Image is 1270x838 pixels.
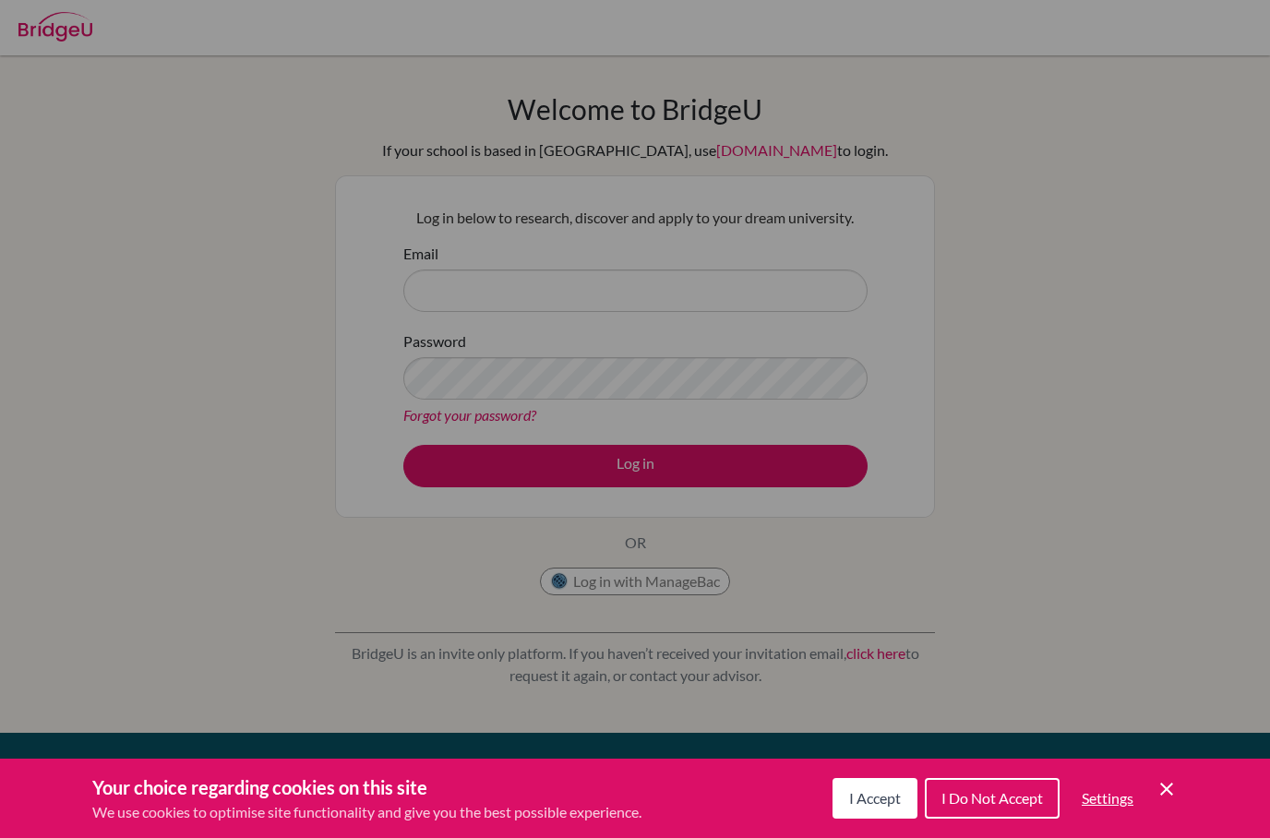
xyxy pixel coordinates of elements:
button: I Do Not Accept [925,778,1060,819]
button: Settings [1067,780,1148,817]
span: I Do Not Accept [941,789,1043,807]
span: I Accept [849,789,901,807]
p: We use cookies to optimise site functionality and give you the best possible experience. [92,801,641,823]
h3: Your choice regarding cookies on this site [92,773,641,801]
span: Settings [1082,789,1133,807]
button: I Accept [833,778,917,819]
button: Save and close [1156,778,1178,800]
